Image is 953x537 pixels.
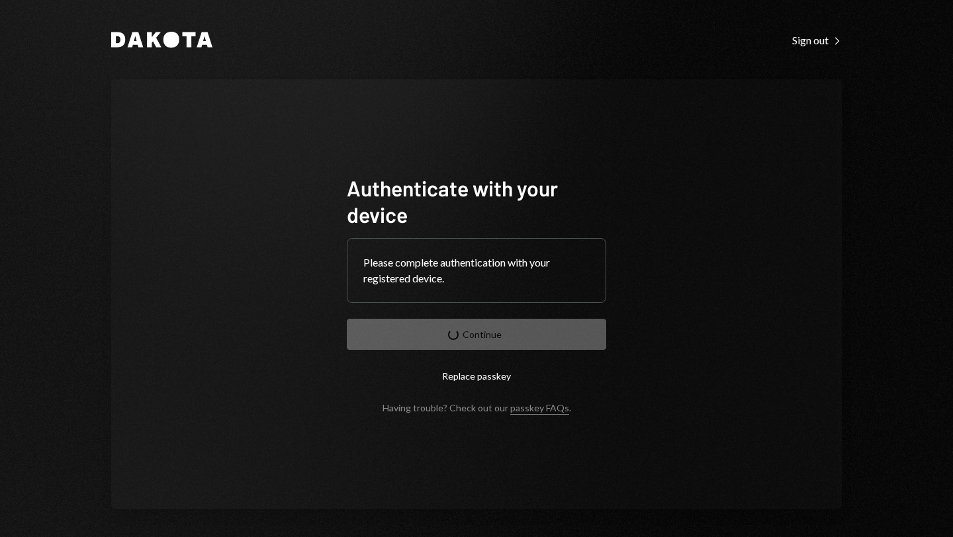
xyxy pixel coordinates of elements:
[792,34,842,47] div: Sign out
[347,175,606,227] h1: Authenticate with your device
[363,255,590,286] div: Please complete authentication with your registered device.
[347,360,606,392] button: Replace passkey
[383,402,571,413] div: Having trouble? Check out our .
[792,32,842,47] a: Sign out
[510,402,569,415] a: passkey FAQs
